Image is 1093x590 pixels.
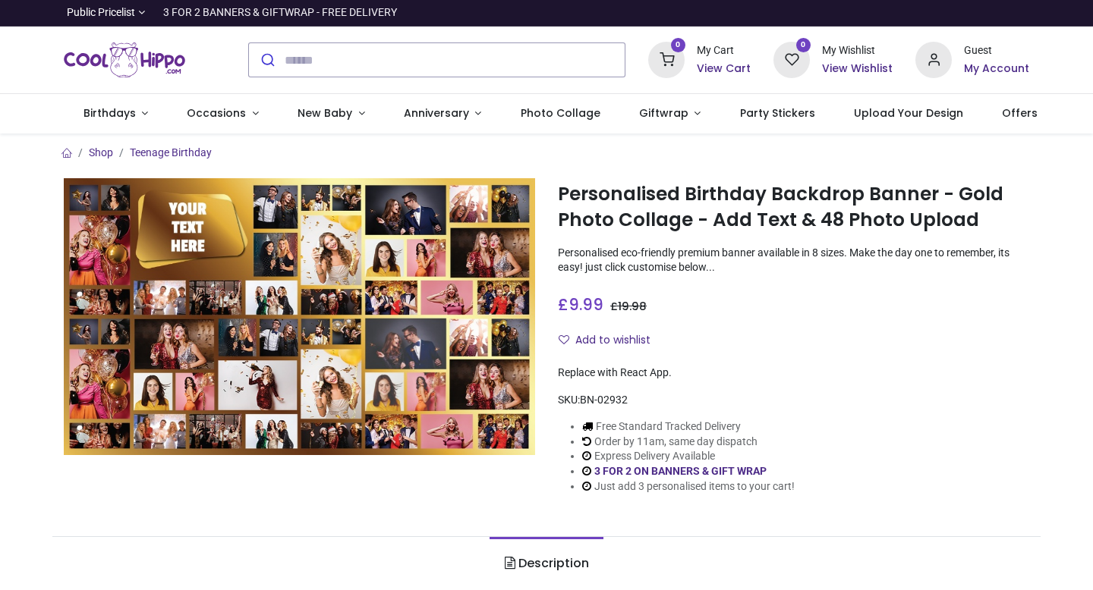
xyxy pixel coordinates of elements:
[558,246,1029,275] p: Personalised eco-friendly premium banner available in 8 sizes. Make the day one to remember, its ...
[582,479,795,494] li: Just add 3 personalised items to your cart!
[854,105,963,121] span: Upload Your Design
[490,537,603,590] a: Description
[558,328,663,353] button: Add to wishlistAdd to wishlist
[639,105,688,121] span: Giftwrap
[83,105,136,121] span: Birthdays
[594,465,767,477] a: 3 FOR 2 ON BANNERS & GIFT WRAP
[64,5,145,20] a: Public Pricelist
[740,105,815,121] span: Party Stickers
[64,39,185,81] a: Logo of Cool Hippo
[521,105,600,121] span: Photo Collage
[569,293,603,315] span: 9.99
[558,181,1029,234] h1: Personalised Birthday Backdrop Banner - Gold Photo Collage - Add Text & 48 Photo Upload
[822,43,893,58] div: My Wishlist
[168,94,279,133] a: Occasions
[187,105,246,121] span: Occasions
[163,5,397,20] div: 3 FOR 2 BANNERS & GIFTWRAP - FREE DELIVERY
[582,435,795,450] li: Order by 11am, same day dispatch
[822,61,893,77] a: View Wishlist
[582,419,795,435] li: Free Standard Tracked Delivery
[697,61,751,77] a: View Cart
[404,105,469,121] span: Anniversary
[298,105,352,121] span: New Baby
[64,94,168,133] a: Birthdays
[796,38,811,52] sup: 0
[582,449,795,464] li: Express Delivery Available
[773,53,810,65] a: 0
[610,299,647,314] span: £
[64,39,185,81] img: Cool Hippo
[89,146,113,158] a: Shop
[964,61,1029,77] a: My Account
[249,43,285,77] button: Submit
[130,146,212,158] a: Teenage Birthday
[279,94,385,133] a: New Baby
[1002,105,1038,121] span: Offers
[964,43,1029,58] div: Guest
[64,178,535,455] img: Personalised Birthday Backdrop Banner - Gold Photo Collage - Add Text & 48 Photo Upload
[558,366,1029,381] div: Replace with React App.
[558,293,603,315] span: £
[580,394,628,406] span: BN-02932
[558,393,1029,408] div: SKU:
[67,5,135,20] span: Public Pricelist
[384,94,501,133] a: Anniversary
[697,43,751,58] div: My Cart
[671,38,685,52] sup: 0
[710,5,1029,20] iframe: Customer reviews powered by Trustpilot
[618,299,647,314] span: 19.98
[619,94,720,133] a: Giftwrap
[559,334,569,345] i: Add to wishlist
[648,53,685,65] a: 0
